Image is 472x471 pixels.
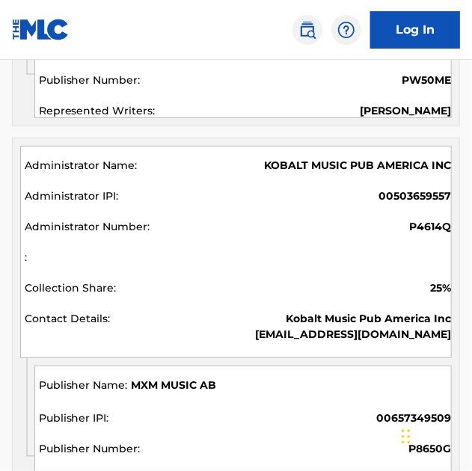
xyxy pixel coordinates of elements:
[298,21,316,39] img: search
[360,104,451,117] span: [PERSON_NAME]
[430,280,451,296] span: 25%
[397,399,472,471] iframe: Chat Widget
[402,414,411,459] div: Drag
[409,219,451,235] span: P4614Q
[132,378,217,395] span: MXM MUSIC AB
[331,15,361,45] div: Help
[292,15,322,45] a: Public Search
[12,19,70,40] img: MLC Logo
[402,73,451,88] span: PW50ME
[337,21,355,39] img: help
[264,158,451,173] span: KOBALT MUSIC PUB AMERICA INC
[255,327,451,342] p: [EMAIL_ADDRESS][DOMAIN_NAME]
[376,411,451,427] span: 00657349509
[255,311,451,327] p: Kobalt Music Pub America Inc
[370,11,460,49] a: Log In
[378,188,451,204] span: 00503659557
